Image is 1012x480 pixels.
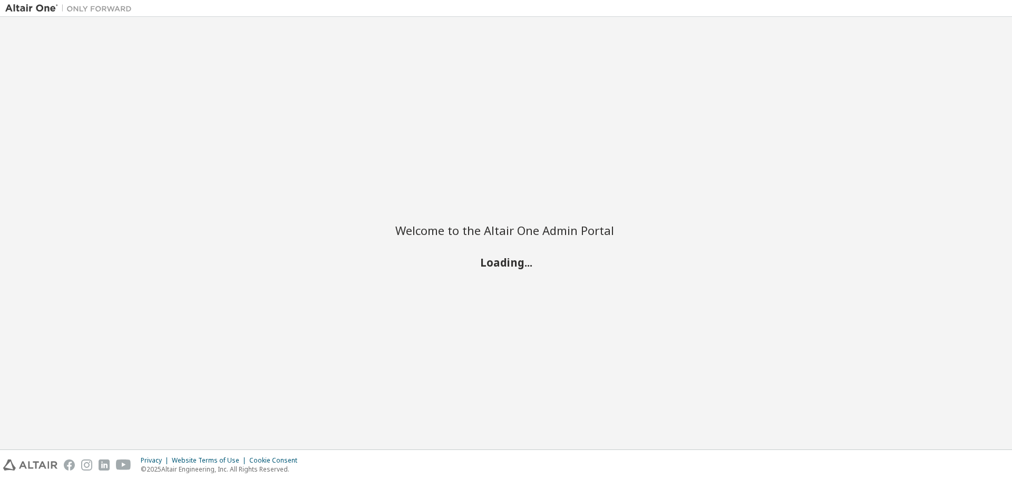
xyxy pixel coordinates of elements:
[64,459,75,471] img: facebook.svg
[395,255,617,269] h2: Loading...
[395,223,617,238] h2: Welcome to the Altair One Admin Portal
[5,3,137,14] img: Altair One
[141,465,304,474] p: © 2025 Altair Engineering, Inc. All Rights Reserved.
[99,459,110,471] img: linkedin.svg
[249,456,304,465] div: Cookie Consent
[81,459,92,471] img: instagram.svg
[141,456,172,465] div: Privacy
[116,459,131,471] img: youtube.svg
[3,459,57,471] img: altair_logo.svg
[172,456,249,465] div: Website Terms of Use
